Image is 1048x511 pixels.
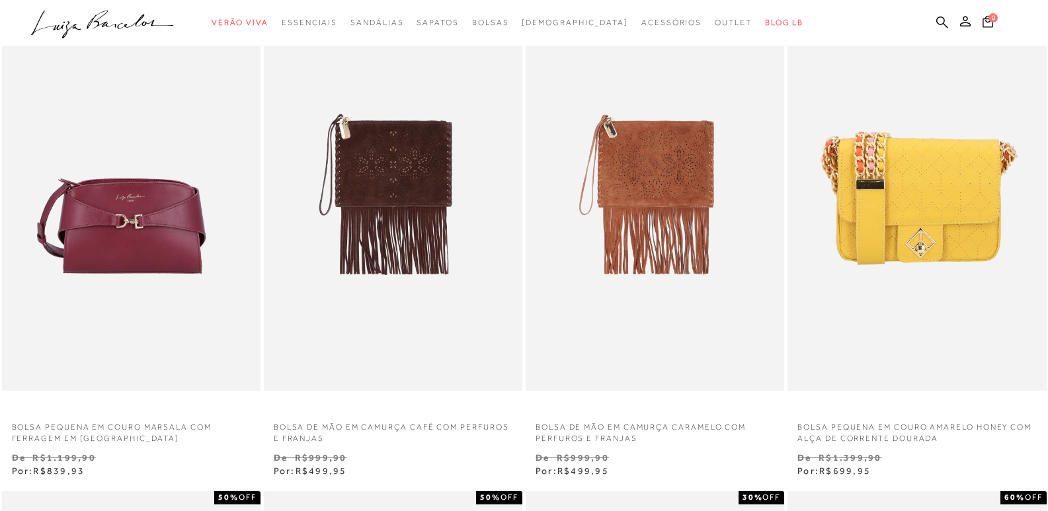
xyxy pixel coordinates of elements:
span: R$839,93 [33,465,85,476]
img: BOLSA DE MÃO EM CAMURÇA CAFÉ COM PERFUROS E FRANJAS [265,5,521,389]
small: De [274,452,288,463]
a: BOLSA DE MÃO EM CAMURÇA CAFÉ COM PERFUROS E FRANJAS BOLSA DE MÃO EM CAMURÇA CAFÉ COM PERFUROS E F... [265,5,521,389]
small: R$1.199,90 [32,452,95,463]
a: BOLSA DE MÃO EM CAMURÇA CAFÉ COM PERFUROS E FRANJAS [264,414,522,444]
span: BLOG LB [765,18,803,27]
span: Por: [536,465,609,476]
small: De [12,452,26,463]
a: categoryNavScreenReaderText [715,11,752,35]
span: Por: [797,465,871,476]
span: 0 [988,13,998,22]
a: BLOG LB [765,11,803,35]
img: BOLSA DE MÃO EM CAMURÇA CARAMELO COM PERFUROS E FRANJAS [527,5,783,389]
a: BOLSA PEQUENA EM COURO AMARELO HONEY COM ALÇA DE CORRENTE DOURADA BOLSA PEQUENA EM COURO AMARELO ... [789,5,1045,389]
span: OFF [501,492,518,502]
span: [DEMOGRAPHIC_DATA] [522,18,628,27]
span: Outlet [715,18,752,27]
button: 0 [979,15,997,32]
span: Por: [274,465,347,476]
span: R$499,95 [557,465,609,476]
small: R$999,90 [295,452,347,463]
img: BOLSA PEQUENA EM COURO AMARELO HONEY COM ALÇA DE CORRENTE DOURADA [789,5,1045,389]
small: De [536,452,549,463]
span: Essenciais [282,18,337,27]
span: OFF [239,492,257,502]
img: BOLSA PEQUENA EM COURO MARSALA COM FERRAGEM EM GANCHO [3,5,259,389]
span: Sapatos [417,18,458,27]
a: categoryNavScreenReaderText [212,11,268,35]
a: categoryNavScreenReaderText [417,11,458,35]
span: Bolsas [472,18,509,27]
span: OFF [1025,492,1043,502]
span: Por: [12,465,85,476]
a: categoryNavScreenReaderText [472,11,509,35]
span: OFF [762,492,780,502]
strong: 50% [480,492,501,502]
a: categoryNavScreenReaderText [641,11,702,35]
a: BOLSA DE MÃO EM CAMURÇA CARAMELO COM PERFUROS E FRANJAS [526,414,784,444]
a: BOLSA PEQUENA EM COURO MARSALA COM FERRAGEM EM [GEOGRAPHIC_DATA] [2,414,261,444]
a: BOLSA DE MÃO EM CAMURÇA CARAMELO COM PERFUROS E FRANJAS BOLSA DE MÃO EM CAMURÇA CARAMELO COM PERF... [527,5,783,389]
a: BOLSA PEQUENA EM COURO MARSALA COM FERRAGEM EM GANCHO BOLSA PEQUENA EM COURO MARSALA COM FERRAGEM... [3,5,259,389]
small: R$1.399,90 [819,452,881,463]
a: categoryNavScreenReaderText [350,11,403,35]
strong: 30% [743,492,763,502]
a: noSubCategoriesText [522,11,628,35]
span: R$499,95 [296,465,347,476]
span: Verão Viva [212,18,268,27]
small: R$999,90 [557,452,609,463]
strong: 60% [1004,492,1025,502]
span: Acessórios [641,18,702,27]
a: categoryNavScreenReaderText [282,11,337,35]
a: BOLSA PEQUENA EM COURO AMARELO HONEY COM ALÇA DE CORRENTE DOURADA [787,414,1046,444]
strong: 50% [218,492,239,502]
small: De [797,452,811,463]
span: Sandálias [350,18,403,27]
span: R$699,95 [819,465,871,476]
